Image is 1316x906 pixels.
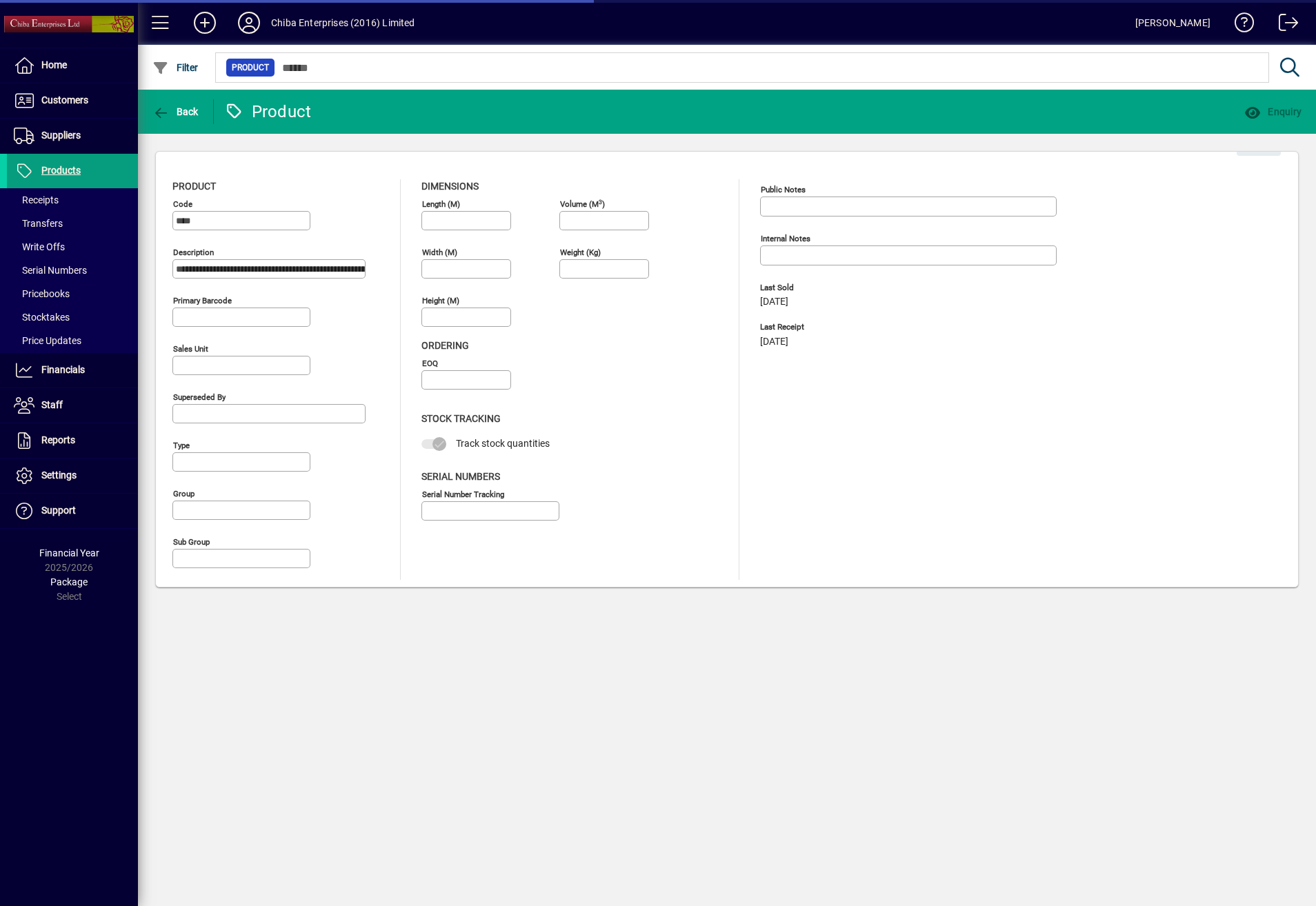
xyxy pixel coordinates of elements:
mat-label: Code [173,199,192,209]
mat-label: Length (m) [422,199,460,209]
span: Filter [152,62,199,73]
mat-label: Public Notes [761,185,806,194]
span: Suppliers [41,130,81,141]
button: Back [149,99,202,124]
mat-label: EOQ [422,359,438,368]
span: Serial Numbers [14,265,87,276]
a: Knowledge Base [1224,3,1255,48]
div: Product [224,101,312,123]
a: Settings [7,459,138,493]
a: Serial Numbers [7,259,138,282]
div: [PERSON_NAME] [1135,12,1210,34]
a: Price Updates [7,329,138,352]
mat-label: Serial Number tracking [422,489,504,499]
app-page-header-button: Back [138,99,214,124]
a: Transfers [7,212,138,235]
button: Add [183,10,227,35]
span: Support [41,505,76,516]
span: Ordering [421,340,469,351]
span: Products [41,165,81,176]
a: Home [7,48,138,83]
span: Last Sold [760,283,967,292]
a: Reports [7,423,138,458]
span: Home [41,59,67,70]
a: Suppliers [7,119,138,153]
span: Last Receipt [760,323,967,332]
a: Stocktakes [7,305,138,329]
sup: 3 [599,198,602,205]
mat-label: Superseded by [173,392,226,402]
span: Serial Numbers [421,471,500,482]
span: Product [232,61,269,74]
span: Stock Tracking [421,413,501,424]
mat-label: Weight (Kg) [560,248,601,257]
span: Track stock quantities [456,438,550,449]
span: Package [50,576,88,587]
a: Financials [7,353,138,387]
a: Write Offs [7,235,138,259]
a: Logout [1268,3,1299,48]
mat-label: Sub group [173,537,210,547]
button: Profile [227,10,271,35]
button: Filter [149,55,202,80]
span: [DATE] [760,336,788,348]
mat-label: Sales unit [173,344,208,354]
div: Chiba Enterprises (2016) Limited [271,12,415,34]
span: Receipts [14,194,59,205]
a: Staff [7,388,138,423]
span: Transfers [14,218,63,229]
span: Staff [41,399,63,410]
span: Stocktakes [14,312,70,323]
mat-label: Width (m) [422,248,457,257]
span: Price Updates [14,335,81,346]
span: Financial Year [39,547,99,558]
button: Edit [1237,131,1281,156]
span: Settings [41,470,77,481]
span: Pricebooks [14,288,70,299]
mat-label: Primary barcode [173,296,232,305]
span: [DATE] [760,296,788,308]
mat-label: Group [173,489,195,499]
span: Dimensions [421,181,479,192]
mat-label: Description [173,248,214,257]
span: Write Offs [14,241,65,252]
mat-label: Volume (m ) [560,199,605,209]
mat-label: Height (m) [422,296,459,305]
a: Customers [7,83,138,118]
a: Support [7,494,138,528]
mat-label: Type [173,441,190,450]
span: Back [152,106,199,117]
a: Receipts [7,188,138,212]
mat-label: Internal Notes [761,234,810,243]
a: Pricebooks [7,282,138,305]
span: Financials [41,364,85,375]
span: Customers [41,94,88,105]
span: Reports [41,434,75,445]
span: Product [172,181,216,192]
